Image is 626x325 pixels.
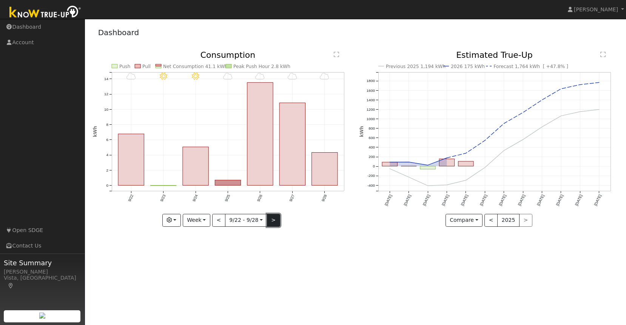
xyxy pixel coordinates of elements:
rect: onclick="" [183,147,208,186]
text: 6 [106,138,108,142]
text: 2026 175 kWh [451,64,485,69]
text: 9/28 [321,194,327,203]
circle: onclick="" [541,125,544,128]
button: Week [183,214,210,227]
circle: onclick="" [579,83,582,86]
circle: onclick="" [407,161,410,164]
circle: onclick="" [446,156,449,159]
text: 200 [369,155,375,159]
circle: onclick="" [560,87,563,90]
circle: onclick="" [464,179,467,182]
text:  [600,51,606,57]
text: 9/27 [288,194,295,203]
text: [DATE] [384,194,393,206]
circle: onclick="" [541,99,544,102]
span: Site Summary [4,258,81,268]
text: Pull [142,64,151,69]
circle: onclick="" [446,184,449,187]
i: 9/25 - MostlyCloudy [223,73,233,80]
circle: onclick="" [560,115,563,118]
img: Know True-Up [6,4,85,21]
circle: onclick="" [484,166,487,169]
circle: onclick="" [407,176,410,179]
text: -400 [367,183,375,187]
text: 1000 [367,117,375,121]
rect: onclick="" [382,162,397,166]
text: 8 [106,122,108,127]
circle: onclick="" [579,110,582,113]
rect: onclick="" [439,159,454,166]
text: [DATE] [498,194,507,206]
circle: onclick="" [521,111,524,114]
i: 9/22 - Cloudy [126,73,136,80]
rect: onclick="" [420,166,435,169]
button: Compare [446,214,483,227]
text: 1600 [367,88,375,93]
text: 9/26 [256,194,263,203]
button: < [484,214,498,227]
text: Consumption [200,50,255,60]
text: 9/24 [192,194,199,203]
button: 9/22 - 9/28 [225,214,267,227]
circle: onclick="" [598,81,601,84]
rect: onclick="" [458,161,473,166]
circle: onclick="" [388,167,391,170]
text: 9/23 [159,194,166,203]
text: -200 [367,174,375,178]
text: Forecast 1,764 kWh [ +47.8% ] [493,64,568,69]
text: 9/22 [127,194,134,203]
text: Push [119,64,130,69]
text: 1800 [367,79,375,83]
rect: onclick="" [118,134,144,186]
div: Vista, [GEOGRAPHIC_DATA] [4,274,81,290]
text: Previous 2025 1,194 kWh [386,64,446,69]
text: 800 [369,126,375,130]
text: 2 [106,168,108,172]
rect: onclick="" [311,153,337,186]
text: Net Consumption 41.1 kWh [163,64,227,69]
text: 600 [369,136,375,140]
button: < [212,214,225,227]
span: [PERSON_NAME] [574,6,618,12]
circle: onclick="" [388,161,391,164]
rect: onclick="" [279,103,305,185]
text: [DATE] [537,194,545,206]
text: 1400 [367,98,375,102]
circle: onclick="" [598,108,601,111]
text: kWh [93,126,98,137]
text: Peak Push Hour 2.8 kWh [233,64,290,69]
rect: onclick="" [150,186,176,186]
text: 12 [104,92,108,96]
text: [DATE] [574,194,583,206]
i: 9/23 - Clear [160,73,167,80]
text: [DATE] [517,194,526,206]
circle: onclick="" [426,184,429,187]
text: Estimated True-Up [456,50,533,60]
i: 9/27 - Cloudy [288,73,297,80]
circle: onclick="" [503,122,506,125]
text: 9/25 [224,194,231,203]
rect: onclick="" [247,82,273,185]
i: 9/26 - Cloudy [255,73,265,80]
text: 0 [106,183,108,187]
text: [DATE] [441,194,450,206]
text: 14 [104,77,108,81]
circle: onclick="" [484,139,487,142]
text: 0 [373,164,375,169]
text: [DATE] [594,194,602,206]
text: kWh [359,126,364,137]
a: Dashboard [98,28,139,37]
circle: onclick="" [503,149,506,152]
text: [DATE] [403,194,412,206]
div: [PERSON_NAME] [4,268,81,276]
text:  [334,51,339,57]
text: [DATE] [460,194,469,206]
text: [DATE] [479,194,488,206]
rect: onclick="" [215,180,241,186]
text: 400 [369,145,375,149]
circle: onclick="" [521,138,524,141]
button: > [267,214,280,227]
text: [DATE] [555,194,564,206]
circle: onclick="" [426,164,429,167]
i: 9/28 - MostlyCloudy [320,73,329,80]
